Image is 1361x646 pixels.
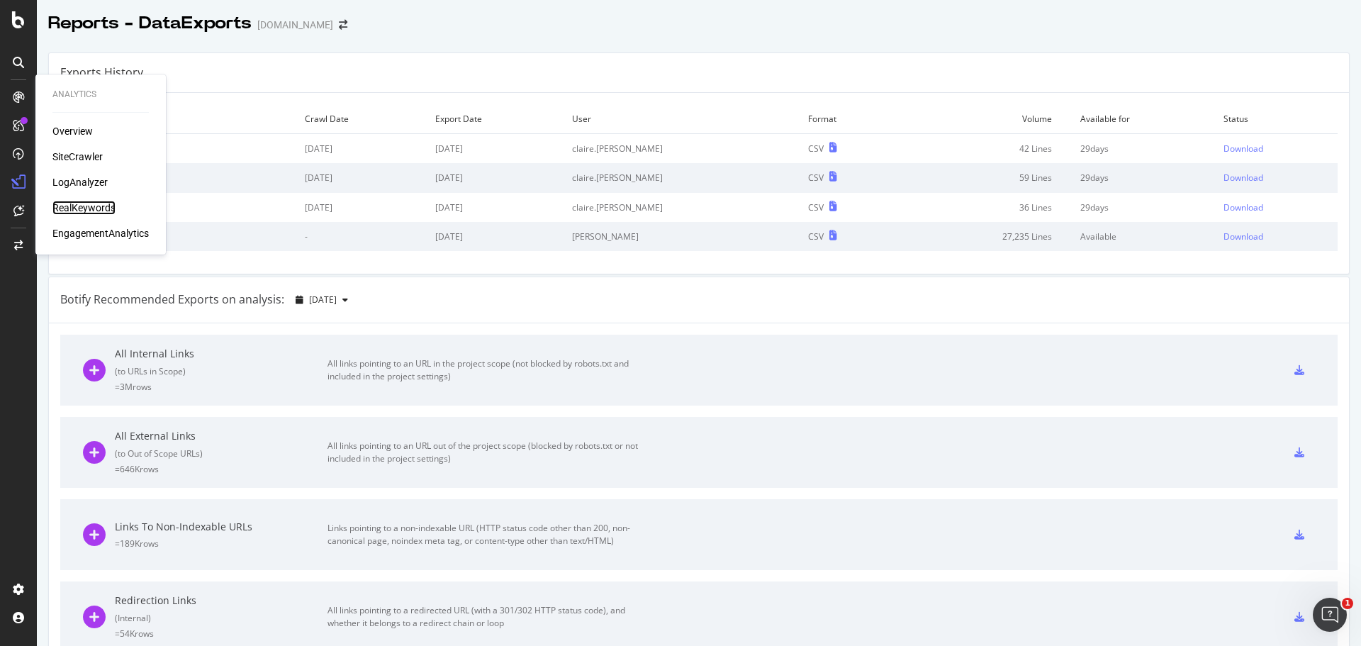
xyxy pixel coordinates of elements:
[52,89,149,101] div: Analytics
[898,134,1073,164] td: 42 Lines
[60,291,284,308] div: Botify Recommended Exports on analysis:
[298,163,428,192] td: [DATE]
[309,294,337,306] span: 2025 Oct. 5th
[1313,598,1347,632] iframe: Intercom live chat
[115,520,327,534] div: Links To Non-Indexable URLs
[808,172,824,184] div: CSV
[428,163,565,192] td: [DATE]
[1073,104,1216,134] td: Available for
[67,201,291,213] div: URL Export (4 columns)
[60,104,298,134] td: Export Type
[48,11,252,35] div: Reports - DataExports
[327,604,646,630] div: All links pointing to a redirected URL (with a 301/302 HTTP status code), and whether it belongs ...
[115,447,327,460] div: ( to Out of Scope URLs )
[565,222,801,251] td: [PERSON_NAME]
[115,538,327,550] div: = 189K rows
[1223,172,1331,184] a: Download
[1342,598,1353,609] span: 1
[898,104,1073,134] td: Volume
[1294,612,1304,622] div: csv-export
[565,163,801,192] td: claire.[PERSON_NAME]
[565,104,801,134] td: User
[115,463,327,475] div: = 646K rows
[898,163,1073,192] td: 59 Lines
[801,104,898,134] td: Format
[52,175,108,189] a: LogAnalyzer
[1294,447,1304,457] div: csv-export
[1216,104,1338,134] td: Status
[808,230,824,243] div: CSV
[1223,230,1331,243] a: Download
[327,522,646,547] div: Links pointing to a non-indexable URL (HTTP status code other than 200, non-canonical page, noind...
[257,18,333,32] div: [DOMAIN_NAME]
[808,201,824,213] div: CSV
[115,594,327,608] div: Redirection Links
[898,222,1073,251] td: 27,235 Lines
[60,65,143,81] div: Exports History
[428,134,565,164] td: [DATE]
[1223,143,1263,155] div: Download
[115,429,327,443] div: All External Links
[67,172,291,184] div: URL Export (4 columns)
[1073,193,1216,222] td: 29 days
[1223,201,1263,213] div: Download
[428,222,565,251] td: [DATE]
[115,365,327,377] div: ( to URLs in Scope )
[1223,143,1331,155] a: Download
[1073,134,1216,164] td: 29 days
[67,143,291,155] div: URL Export (4 columns)
[52,150,103,164] a: SiteCrawler
[327,440,646,465] div: All links pointing to an URL out of the project scope (blocked by robots.txt or not included in t...
[298,193,428,222] td: [DATE]
[115,628,327,640] div: = 54K rows
[115,381,327,393] div: = 3M rows
[565,134,801,164] td: claire.[PERSON_NAME]
[67,230,291,243] div: Keywords Export
[52,124,93,138] a: Overview
[298,104,428,134] td: Crawl Date
[339,20,347,30] div: arrow-right-arrow-left
[1294,530,1304,540] div: csv-export
[1294,365,1304,375] div: csv-export
[428,104,565,134] td: Export Date
[565,193,801,222] td: claire.[PERSON_NAME]
[115,612,327,624] div: ( Internal )
[290,289,354,311] button: [DATE]
[1223,230,1263,243] div: Download
[327,357,646,383] div: All links pointing to an URL in the project scope (not blocked by robots.txt and included in the ...
[1080,230,1209,243] div: Available
[808,143,824,155] div: CSV
[898,193,1073,222] td: 36 Lines
[1223,201,1331,213] a: Download
[298,134,428,164] td: [DATE]
[428,193,565,222] td: [DATE]
[52,226,149,240] a: EngagementAnalytics
[1223,172,1263,184] div: Download
[1073,163,1216,192] td: 29 days
[298,222,428,251] td: -
[52,201,116,215] a: RealKeywords
[115,347,327,361] div: All Internal Links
